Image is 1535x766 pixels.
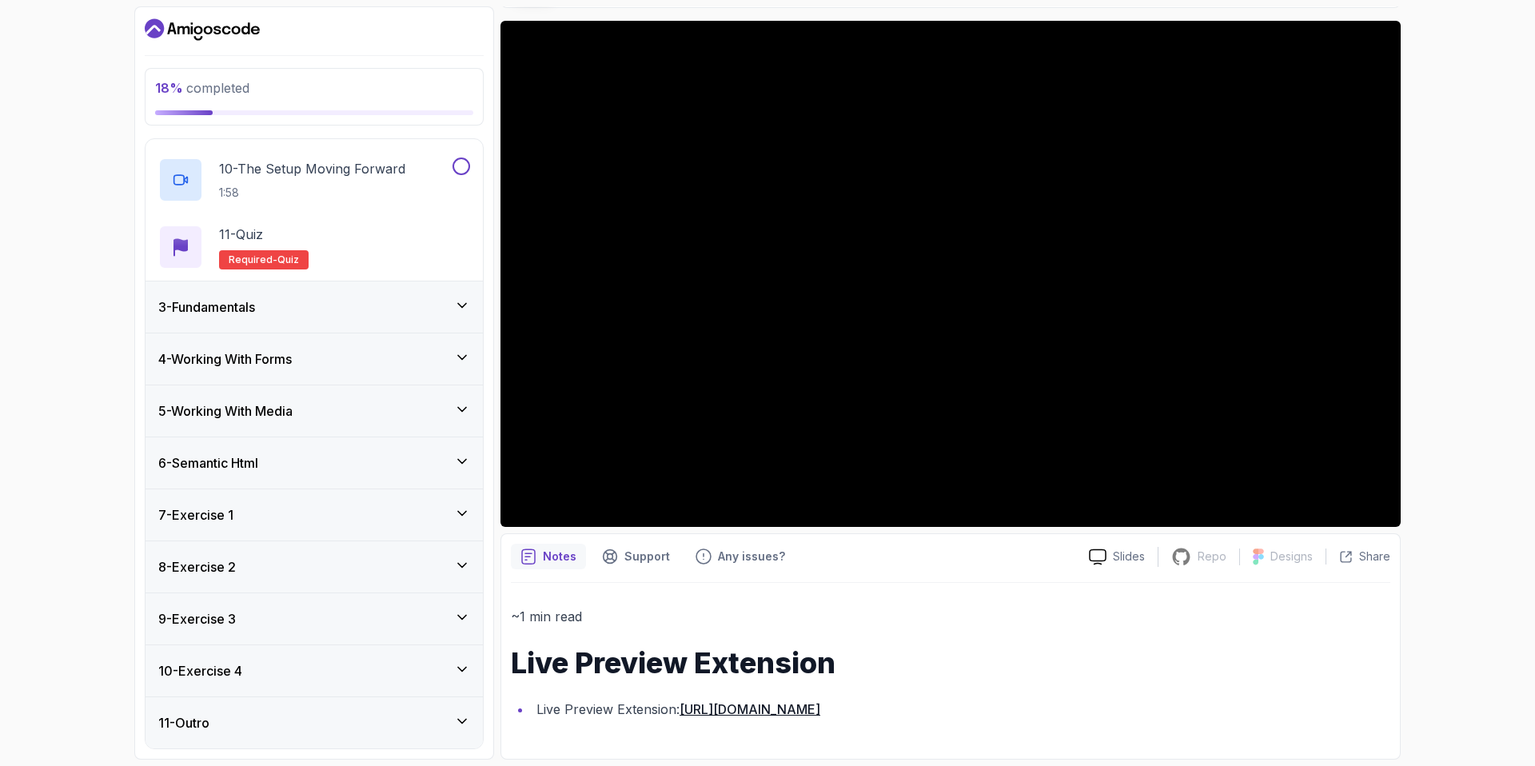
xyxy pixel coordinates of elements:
button: Support button [592,544,680,569]
h3: 8 - Exercise 2 [158,557,236,576]
span: quiz [277,253,299,266]
h3: 11 - Outro [158,713,209,732]
h3: 10 - Exercise 4 [158,661,242,680]
h3: 6 - Semantic Html [158,453,258,473]
span: 18 % [155,80,183,96]
iframe: 9 - Live Preview [500,21,1401,527]
button: 11-QuizRequired-quiz [158,225,470,269]
button: 10-Exercise 4 [146,645,483,696]
span: completed [155,80,249,96]
button: 7-Exercise 1 [146,489,483,541]
a: [URL][DOMAIN_NAME] [680,701,820,717]
h3: 4 - Working With Forms [158,349,292,369]
p: 10 - The Setup Moving Forward [219,159,405,178]
p: 1:58 [219,185,405,201]
p: Notes [543,549,576,565]
button: Share [1326,549,1390,565]
li: Live Preview Extension: [532,698,1390,720]
h3: 9 - Exercise 3 [158,609,236,628]
button: 5-Working With Media [146,385,483,437]
button: 8-Exercise 2 [146,541,483,592]
button: 10-The Setup Moving Forward1:58 [158,158,470,202]
button: 6-Semantic Html [146,437,483,489]
p: Repo [1198,549,1226,565]
h1: Live Preview Extension [511,647,1390,679]
p: 11 - Quiz [219,225,263,244]
button: Feedback button [686,544,795,569]
p: Any issues? [718,549,785,565]
h3: 7 - Exercise 1 [158,505,233,525]
button: 9-Exercise 3 [146,593,483,644]
span: Required- [229,253,277,266]
button: 11-Outro [146,697,483,748]
button: 4-Working With Forms [146,333,483,385]
p: ~1 min read [511,605,1390,628]
p: Slides [1113,549,1145,565]
p: Support [624,549,670,565]
button: notes button [511,544,586,569]
a: Slides [1076,549,1158,565]
p: Share [1359,549,1390,565]
h3: 3 - Fundamentals [158,297,255,317]
p: Designs [1270,549,1313,565]
h3: 5 - Working With Media [158,401,293,421]
button: 3-Fundamentals [146,281,483,333]
a: Dashboard [145,17,260,42]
